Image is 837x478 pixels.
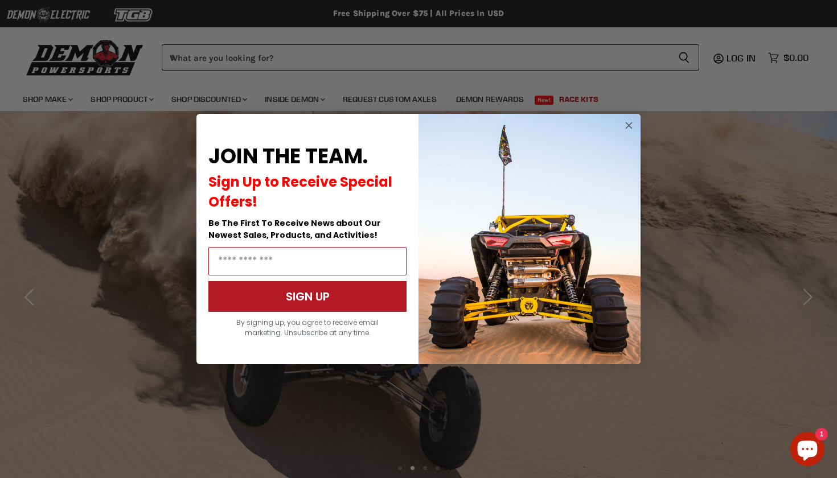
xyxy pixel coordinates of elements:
[787,432,828,469] inbox-online-store-chat: Shopify online store chat
[208,217,381,241] span: Be The First To Receive News about Our Newest Sales, Products, and Activities!
[208,247,407,275] input: Email Address
[208,281,407,312] button: SIGN UP
[208,142,368,171] span: JOIN THE TEAM.
[236,318,379,337] span: By signing up, you agree to receive email marketing. Unsubscribe at any time.
[208,172,392,211] span: Sign Up to Receive Special Offers!
[622,118,636,133] button: Close dialog
[419,114,641,364] img: a9095488-b6e7-41ba-879d-588abfab540b.jpeg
